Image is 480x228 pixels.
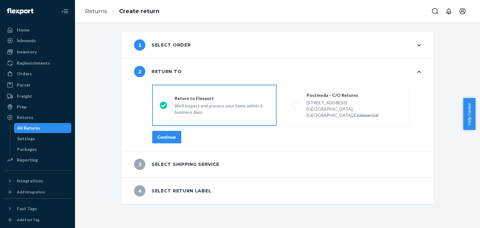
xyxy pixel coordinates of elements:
a: Home [4,25,71,35]
div: Reporting [17,157,38,163]
span: 1 [134,39,145,51]
a: Prep [4,102,71,112]
a: Inbounds [4,36,71,46]
div: Return to Flexport [175,95,269,102]
button: Close Navigation [59,5,71,17]
button: Continue [152,131,181,143]
button: Open notifications [442,5,455,17]
div: Freight [17,93,32,99]
span: 4 [134,185,145,196]
ol: breadcrumbs [80,2,164,21]
div: Prep [17,104,27,110]
span: 3 [134,159,145,170]
div: Replenishments [17,60,50,66]
a: Returns [4,112,71,122]
div: Inbounds [17,37,36,44]
a: Packages [14,144,72,154]
div: Select order [134,39,191,51]
div: Settings [17,136,35,142]
strong: Commercial [353,112,378,118]
a: Settings [14,134,72,144]
span: 2 [134,66,145,77]
a: Replenishments [4,58,71,68]
div: Home [17,27,29,33]
button: Open account menu [456,5,469,17]
div: Parcel [17,82,30,88]
div: All Returns [17,125,40,131]
button: Help Center [463,98,475,130]
a: Add Fast Tag [4,216,71,224]
a: Add Integration [4,188,71,196]
a: Parcel [4,80,71,90]
div: Fast Tags [17,206,37,212]
div: Returns [17,114,33,121]
button: Integrations [4,176,71,186]
img: Flexport logo [7,8,33,14]
a: Create return [119,8,159,15]
a: Inventory [4,47,71,57]
div: Select shipping service [134,159,219,170]
div: Continue [157,134,176,140]
div: Orders [17,71,32,77]
button: Open Search Box [429,5,441,17]
div: Add Integration [17,189,45,195]
a: All Returns [14,123,72,133]
div: Select return label [134,185,211,196]
div: Postmoda - C/O Returns [307,92,401,98]
button: Fast Tags [4,204,71,214]
a: Returns [85,8,107,15]
div: Integrations [17,178,43,184]
a: Freight [4,91,71,101]
a: Reporting [4,155,71,165]
div: Add Fast Tag [17,217,39,222]
div: Packages [17,146,37,152]
div: Inventory [17,49,37,55]
div: We'll inspect and process your items within 3 business days. [175,102,269,115]
div: [GEOGRAPHIC_DATA], [GEOGRAPHIC_DATA], [307,106,401,118]
div: Return to [134,66,182,77]
a: Orders [4,69,71,79]
div: [STREET_ADDRESS] [307,100,401,106]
